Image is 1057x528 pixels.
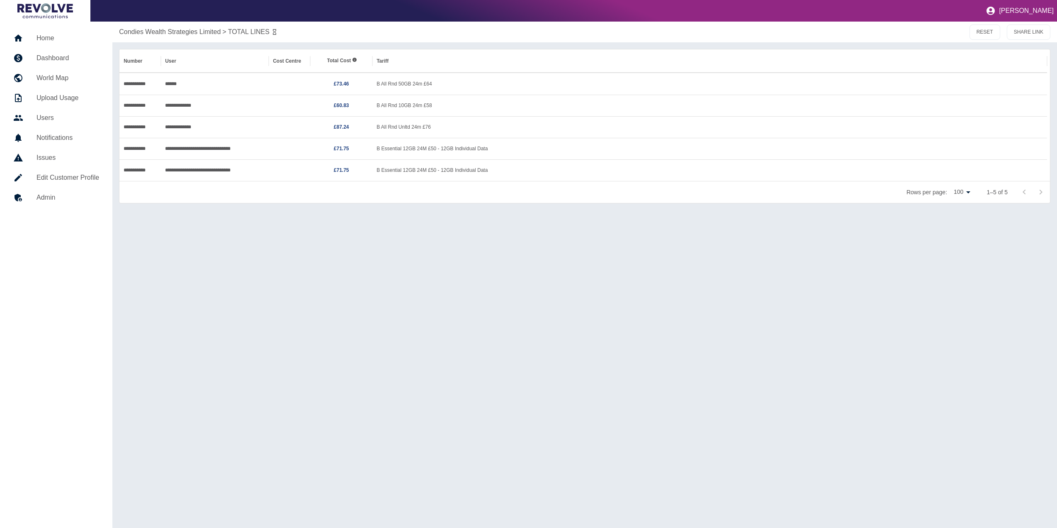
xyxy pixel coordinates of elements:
h5: Home [36,33,99,43]
a: Users [7,108,106,128]
div: User [165,58,176,64]
a: Notifications [7,128,106,148]
p: 1–5 of 5 [987,188,1008,196]
div: B Essential 12GB 24M £50 - 12GB Individual Data [372,159,1047,181]
a: Dashboard [7,48,106,68]
a: Edit Customer Profile [7,168,106,188]
p: Rows per page: [906,188,947,196]
div: Tariff [377,58,389,64]
a: £71.75 [334,146,349,152]
div: 100 [950,186,973,198]
button: SHARE LINK [1007,24,1050,40]
a: Admin [7,188,106,208]
p: > [222,27,226,37]
div: B All Rnd 50GB 24m £64 [372,73,1047,95]
h5: Notifications [36,133,99,143]
button: RESET [970,24,1000,40]
img: Logo [17,3,73,18]
div: B Essential 12GB 24M £50 - 12GB Individual Data [372,138,1047,159]
a: £73.46 [334,81,349,87]
div: Number [124,58,142,64]
a: £60.83 [334,103,349,108]
a: Home [7,28,106,48]
a: Condies Wealth Strategies Limited [119,27,221,37]
a: Issues [7,148,106,168]
div: B All Rnd Unltd 24m £76 [372,116,1047,138]
button: [PERSON_NAME] [982,2,1057,19]
span: Total Cost includes both fixed and variable costs. [327,57,357,64]
a: £71.75 [334,167,349,173]
h5: World Map [36,73,99,83]
h5: Edit Customer Profile [36,173,99,183]
h5: Admin [36,193,99,203]
a: Upload Usage [7,88,106,108]
h5: Dashboard [36,53,99,63]
h5: Users [36,113,99,123]
a: £87.24 [334,124,349,130]
h5: Upload Usage [36,93,99,103]
a: TOTAL LINES [228,27,270,37]
div: Cost Centre [273,58,301,64]
h5: Issues [36,153,99,163]
div: B All Rnd 10GB 24m £58 [372,95,1047,116]
a: World Map [7,68,106,88]
p: [PERSON_NAME] [999,7,1054,15]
